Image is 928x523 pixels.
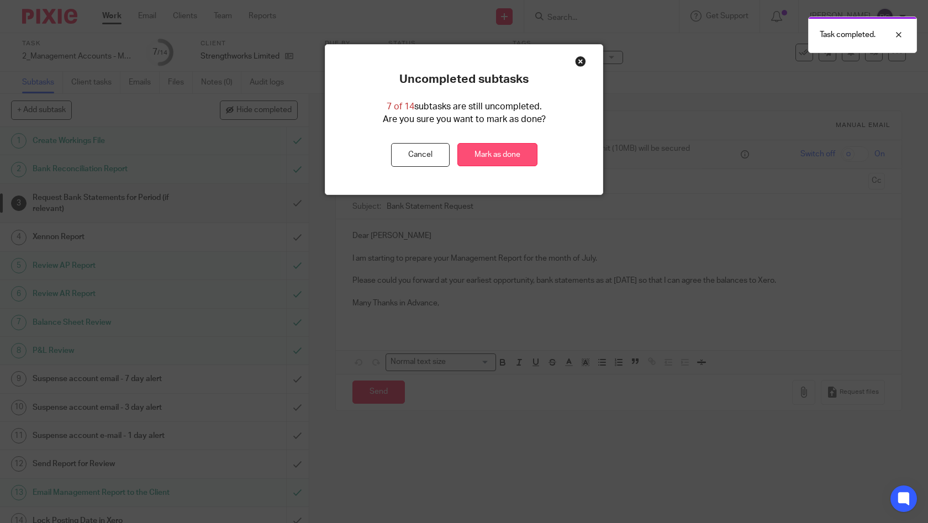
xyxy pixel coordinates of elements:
p: Are you sure you want to mark as done? [383,113,546,126]
span: 7 of 14 [387,102,414,111]
a: Mark as done [457,143,537,167]
p: subtasks are still uncompleted. [387,101,542,113]
p: Task completed. [820,29,876,40]
div: Close this dialog window [575,56,586,67]
p: Uncompleted subtasks [399,72,529,87]
button: Cancel [391,143,450,167]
